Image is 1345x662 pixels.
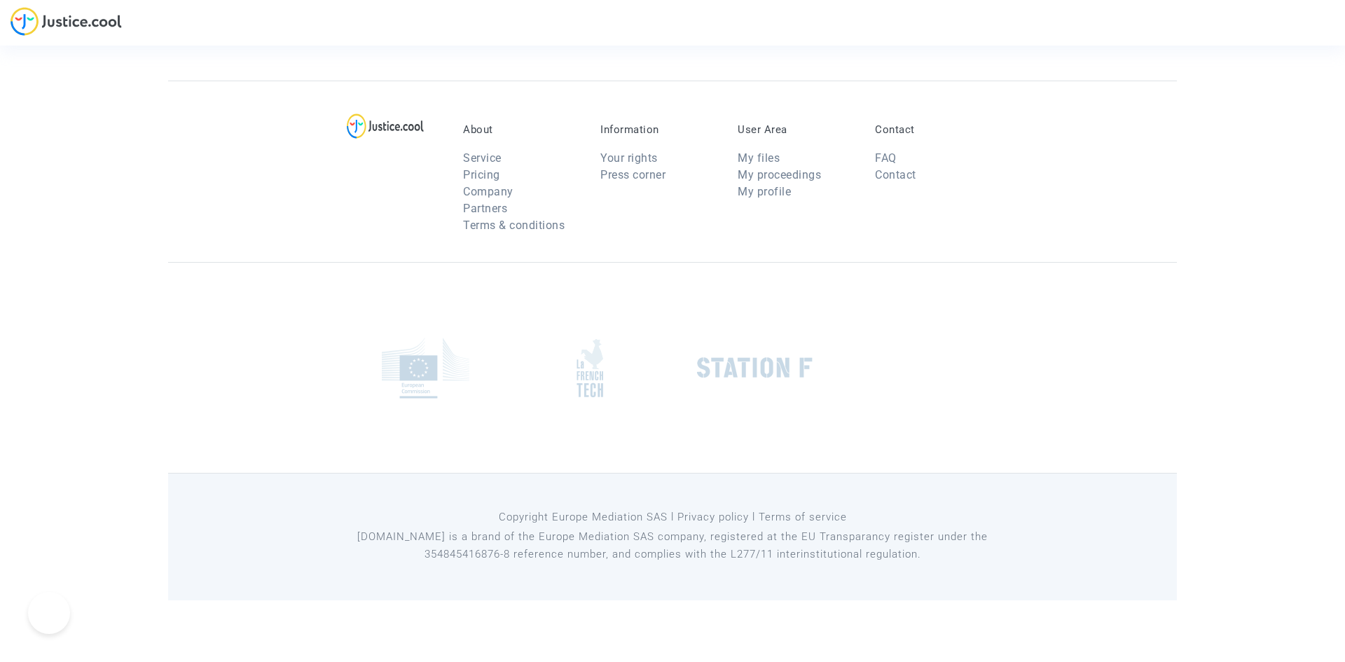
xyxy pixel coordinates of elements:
[875,123,991,136] p: Contact
[382,338,469,399] img: europe_commision.png
[463,219,565,232] a: Terms & conditions
[463,123,579,136] p: About
[875,168,916,181] a: Contact
[738,151,780,165] a: My files
[347,113,425,139] img: logo-lg.svg
[875,151,897,165] a: FAQ
[354,509,992,526] p: Copyright Europe Mediation SAS l Privacy policy l Terms of service
[738,185,791,198] a: My profile
[463,168,500,181] a: Pricing
[738,168,821,181] a: My proceedings
[11,7,122,36] img: jc-logo.svg
[577,338,603,398] img: french_tech.png
[600,151,658,165] a: Your rights
[738,123,854,136] p: User Area
[463,202,507,215] a: Partners
[463,185,513,198] a: Company
[28,592,70,634] iframe: Help Scout Beacon - Open
[697,357,813,378] img: stationf.png
[600,123,717,136] p: Information
[354,528,992,563] p: [DOMAIN_NAME] is a brand of the Europe Mediation SAS company, registered at the EU Transparancy r...
[463,151,502,165] a: Service
[600,168,665,181] a: Press corner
